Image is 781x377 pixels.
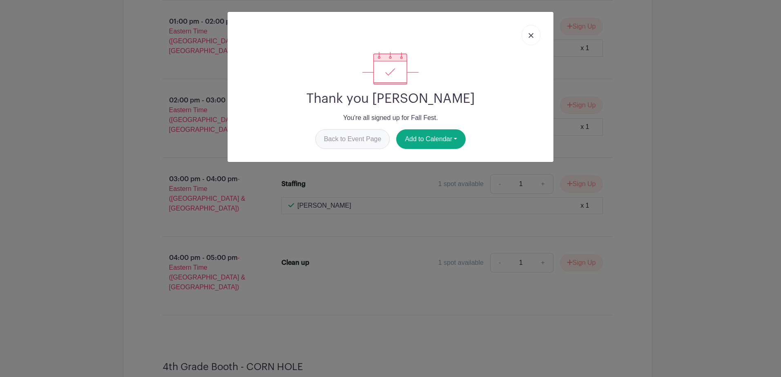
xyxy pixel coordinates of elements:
[234,113,547,123] p: You're all signed up for Fall Fest.
[234,91,547,106] h2: Thank you [PERSON_NAME]
[529,33,533,38] img: close_button-5f87c8562297e5c2d7936805f587ecaba9071eb48480494691a3f1689db116b3.svg
[362,52,419,84] img: signup_complete-c468d5dda3e2740ee63a24cb0ba0d3ce5d8a4ecd24259e683200fb1569d990c8.svg
[315,129,390,149] a: Back to Event Page
[396,129,466,149] button: Add to Calendar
